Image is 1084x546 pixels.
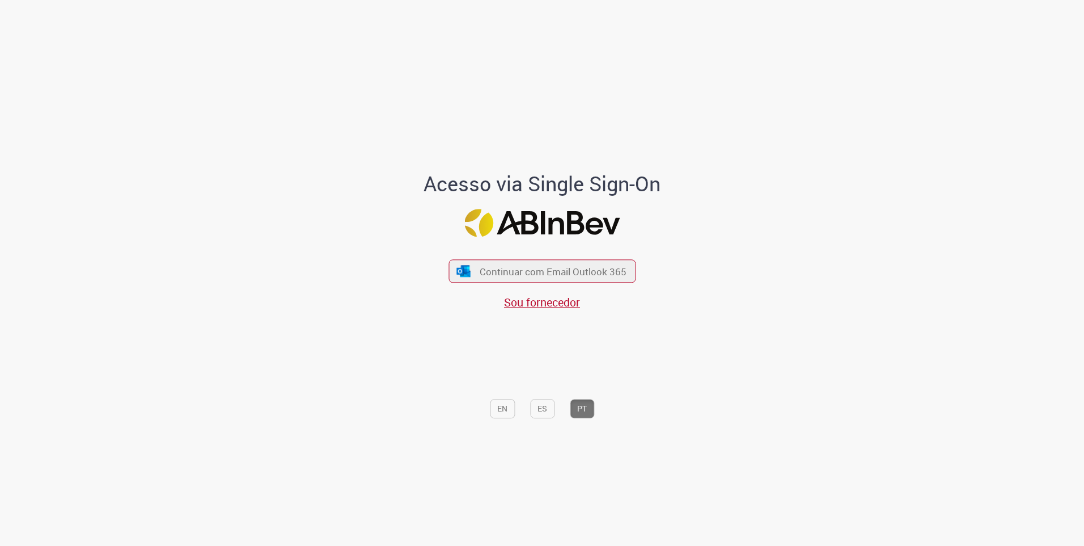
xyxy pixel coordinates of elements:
img: ícone Azure/Microsoft 360 [456,265,472,277]
button: EN [490,399,515,418]
button: ES [530,399,554,418]
img: Logo ABInBev [464,209,620,237]
h1: Acesso via Single Sign-On [385,173,700,196]
span: Continuar com Email Outlook 365 [480,265,626,278]
a: Sou fornecedor [504,295,580,310]
button: PT [570,399,594,418]
button: ícone Azure/Microsoft 360 Continuar com Email Outlook 365 [448,259,636,283]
